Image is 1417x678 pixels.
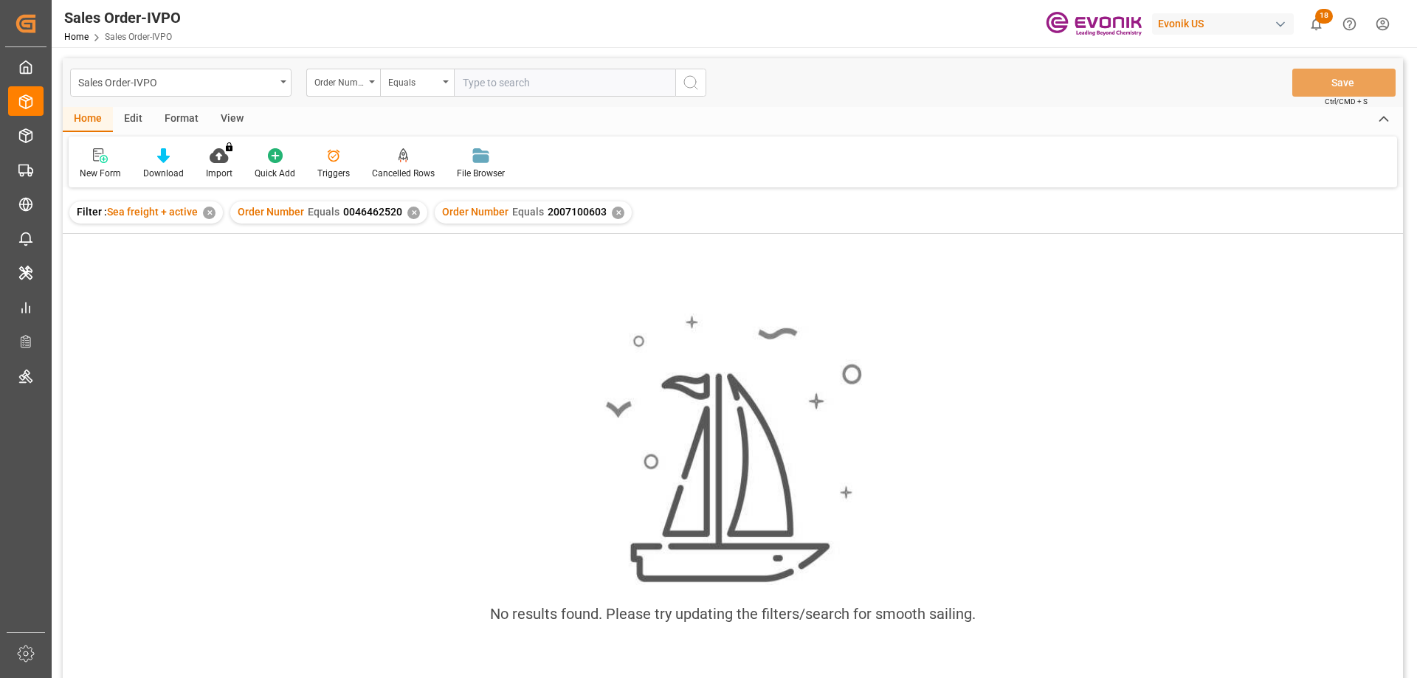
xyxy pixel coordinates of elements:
[255,167,295,180] div: Quick Add
[604,314,862,585] img: smooth_sailing.jpeg
[1315,9,1333,24] span: 18
[113,107,154,132] div: Edit
[306,69,380,97] button: open menu
[612,207,624,219] div: ✕
[64,7,181,29] div: Sales Order-IVPO
[1046,11,1142,37] img: Evonik-brand-mark-Deep-Purple-RGB.jpeg_1700498283.jpeg
[210,107,255,132] div: View
[675,69,706,97] button: search button
[442,206,508,218] span: Order Number
[1292,69,1396,97] button: Save
[1325,96,1368,107] span: Ctrl/CMD + S
[80,167,121,180] div: New Form
[238,206,304,218] span: Order Number
[454,69,675,97] input: Type to search
[407,207,420,219] div: ✕
[372,167,435,180] div: Cancelled Rows
[457,167,505,180] div: File Browser
[343,206,402,218] span: 0046462520
[70,69,292,97] button: open menu
[512,206,544,218] span: Equals
[308,206,339,218] span: Equals
[64,32,89,42] a: Home
[1152,10,1300,38] button: Evonik US
[317,167,350,180] div: Triggers
[1300,7,1333,41] button: show 18 new notifications
[154,107,210,132] div: Format
[1333,7,1366,41] button: Help Center
[1152,13,1294,35] div: Evonik US
[77,206,107,218] span: Filter :
[63,107,113,132] div: Home
[107,206,198,218] span: Sea freight + active
[388,72,438,89] div: Equals
[548,206,607,218] span: 2007100603
[78,72,275,91] div: Sales Order-IVPO
[143,167,184,180] div: Download
[380,69,454,97] button: open menu
[490,603,976,625] div: No results found. Please try updating the filters/search for smooth sailing.
[314,72,365,89] div: Order Number
[203,207,216,219] div: ✕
